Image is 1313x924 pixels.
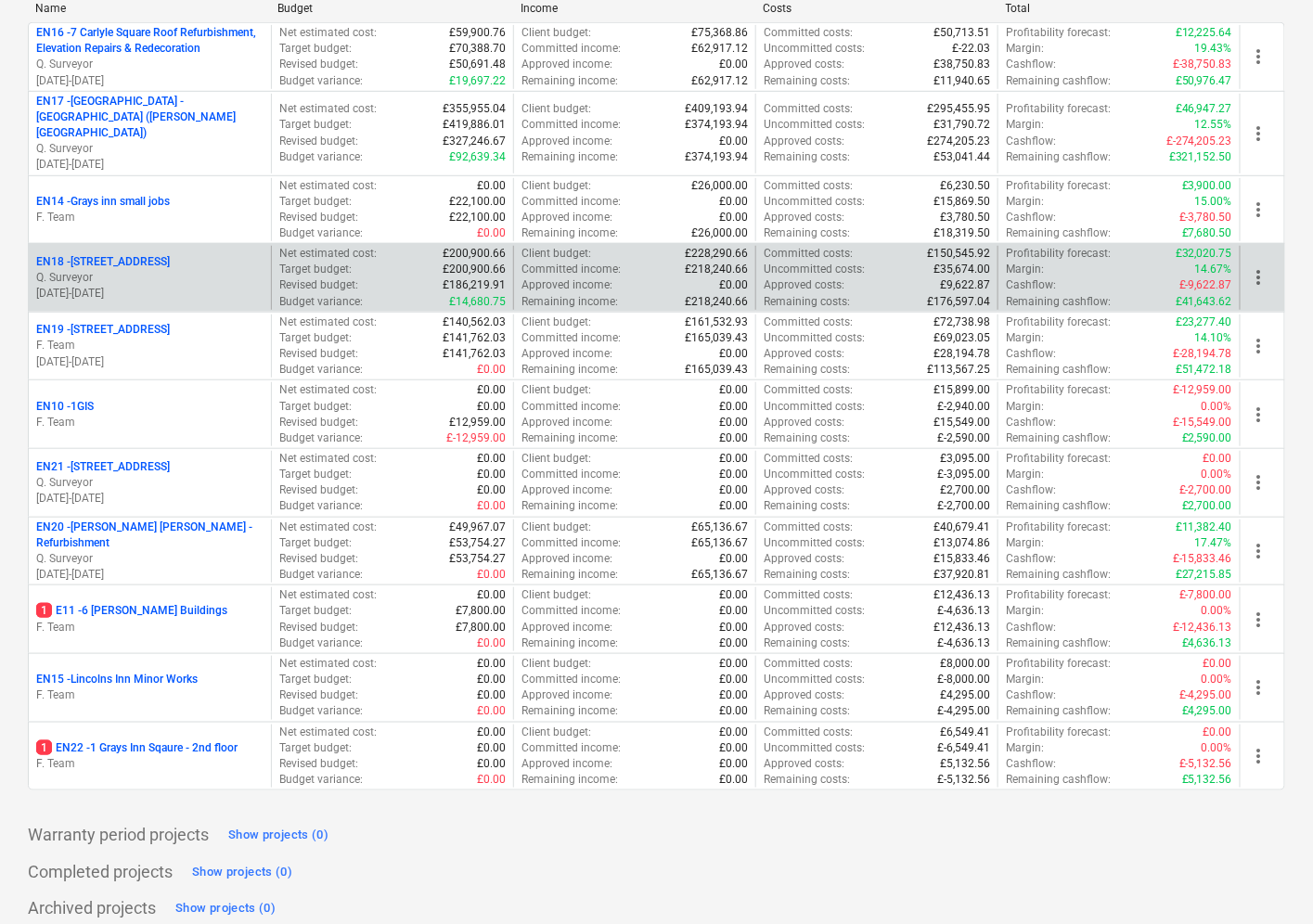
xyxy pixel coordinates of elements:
[691,73,748,89] p: £62,917.12
[1006,330,1044,346] p: Margin :
[764,430,850,446] p: Remaining costs :
[940,277,990,293] p: £9,622.87
[685,117,748,133] p: £374,193.94
[764,451,853,467] p: Committed costs :
[764,498,850,514] p: Remaining costs :
[764,134,844,149] p: Approved costs :
[1173,346,1232,362] p: £-28,194.78
[764,178,853,194] p: Committed costs :
[36,756,264,772] p: F. Team
[36,157,264,173] p: [DATE] - [DATE]
[764,399,865,415] p: Uncommitted costs :
[443,277,506,293] p: £186,219.91
[36,567,264,583] p: [DATE] - [DATE]
[691,25,748,41] p: £75,368.86
[521,210,612,225] p: Approved income :
[36,491,264,507] p: [DATE] - [DATE]
[1176,294,1232,310] p: £41,643.62
[1006,362,1111,378] p: Remaining cashflow :
[443,346,506,362] p: £141,762.03
[763,2,990,15] div: Costs
[279,430,363,446] p: Budget variance :
[927,246,990,262] p: £150,545.92
[764,57,844,72] p: Approved costs :
[1173,382,1232,398] p: £-12,959.00
[719,415,748,430] p: £0.00
[1006,314,1111,330] p: Profitability forecast :
[1006,430,1111,446] p: Remaining cashflow :
[36,620,264,635] p: F. Team
[36,254,170,270] p: EN18 - [STREET_ADDRESS]
[1176,520,1232,535] p: £11,382.40
[279,294,363,310] p: Budget variance :
[443,246,506,262] p: £200,900.66
[691,178,748,194] p: £26,000.00
[940,210,990,225] p: £3,780.50
[1006,262,1044,277] p: Margin :
[1248,609,1270,631] span: more_vert
[521,101,591,117] p: Client budget :
[36,25,264,57] p: EN16 - 7 Carlyle Square Roof Refurbishment, Elevation Repairs & Redecoration
[940,482,990,498] p: £2,700.00
[719,194,748,210] p: £0.00
[764,346,844,362] p: Approved costs :
[521,498,618,514] p: Remaining income :
[764,194,865,210] p: Uncommitted costs :
[1248,404,1270,426] span: more_vert
[685,149,748,165] p: £374,193.94
[1248,122,1270,145] span: more_vert
[477,225,506,241] p: £0.00
[521,41,621,57] p: Committed income :
[36,415,264,430] p: F. Team
[685,314,748,330] p: £161,532.93
[228,825,328,846] div: Show projects (0)
[1195,117,1232,133] p: 12.55%
[36,551,264,567] p: Q. Surveyor
[477,498,506,514] p: £0.00
[1006,57,1056,72] p: Cashflow :
[443,330,506,346] p: £141,762.03
[36,286,264,302] p: [DATE] - [DATE]
[446,430,506,446] p: £-12,959.00
[1202,467,1232,482] p: 0.00%
[933,149,990,165] p: £53,041.44
[764,246,853,262] p: Committed costs :
[277,2,505,15] div: Budget
[449,194,506,210] p: £22,100.00
[1006,210,1056,225] p: Cashflow :
[449,520,506,535] p: £49,967.07
[443,262,506,277] p: £200,900.66
[937,467,990,482] p: £-3,095.00
[937,430,990,446] p: £-2,590.00
[764,73,850,89] p: Remaining costs :
[36,194,170,210] p: EN14 - Grays inn small jobs
[1006,149,1111,165] p: Remaining cashflow :
[1176,246,1232,262] p: £32,020.75
[719,134,748,149] p: £0.00
[764,210,844,225] p: Approved costs :
[1006,117,1044,133] p: Margin :
[1006,382,1111,398] p: Profitability forecast :
[1176,101,1232,117] p: £46,947.27
[1006,246,1111,262] p: Profitability forecast :
[521,225,618,241] p: Remaining income :
[691,225,748,241] p: £26,000.00
[1248,540,1270,562] span: more_vert
[933,73,990,89] p: £11,940.65
[279,149,363,165] p: Budget variance :
[36,73,264,89] p: [DATE] - [DATE]
[933,194,990,210] p: £15,869.50
[764,382,853,398] p: Committed costs :
[521,262,621,277] p: Committed income :
[1006,482,1056,498] p: Cashflow :
[443,314,506,330] p: £140,562.03
[279,382,377,398] p: Net estimated cost :
[477,467,506,482] p: £0.00
[691,535,748,551] p: £65,136.67
[933,520,990,535] p: £40,679.41
[36,520,264,584] div: EN20 -[PERSON_NAME] [PERSON_NAME] - RefurbishmentQ. Surveyor[DATE]-[DATE]
[279,535,352,551] p: Target budget :
[1176,25,1232,41] p: £12,225.64
[940,178,990,194] p: £6,230.50
[279,210,358,225] p: Revised budget :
